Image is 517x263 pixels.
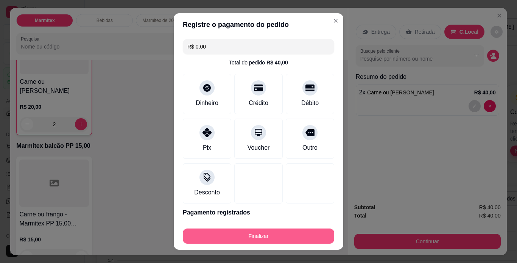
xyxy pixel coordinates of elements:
[174,13,343,36] header: Registre o pagamento do pedido
[229,59,288,66] div: Total do pedido
[183,229,334,244] button: Finalizar
[194,188,220,197] div: Desconto
[301,99,319,108] div: Débito
[302,143,318,152] div: Outro
[183,208,334,217] p: Pagamento registrados
[187,39,330,54] input: Ex.: hambúrguer de cordeiro
[196,99,218,108] div: Dinheiro
[266,59,288,66] div: R$ 40,00
[249,99,268,108] div: Crédito
[248,143,270,152] div: Voucher
[330,15,342,27] button: Close
[203,143,211,152] div: Pix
